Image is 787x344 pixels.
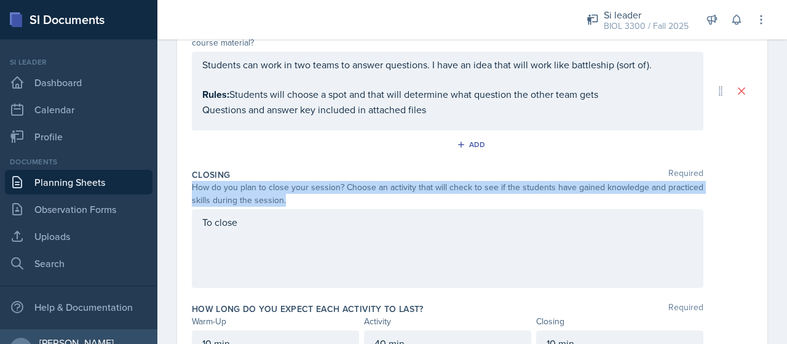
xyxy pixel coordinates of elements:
a: Profile [5,124,152,149]
div: Warm-Up [192,315,359,328]
button: Add [453,135,492,154]
span: Required [668,169,703,181]
a: Observation Forms [5,197,152,222]
a: Calendar [5,97,152,122]
label: How long do you expect each activity to last? [192,303,424,315]
div: How do you plan to close your session? Choose an activity that will check to see if the students ... [192,181,703,207]
p: Students can work in two teams to answer questions. I have an idea that will work like battleship... [202,57,693,72]
label: Closing [192,169,230,181]
a: Search [5,251,152,276]
p: Students will choose a spot and that will determine what question the other team gets [202,87,693,102]
p: To close [202,215,693,230]
a: Uploads [5,224,152,249]
div: Si leader [604,7,689,22]
p: Questions and answer key included in attached files [202,102,693,117]
a: Planning Sheets [5,170,152,194]
div: Closing [536,315,703,328]
div: Activity [364,315,531,328]
a: Dashboard [5,70,152,95]
div: Help & Documentation [5,295,152,319]
span: Required [668,303,703,315]
div: Documents [5,156,152,167]
div: Si leader [5,57,152,68]
div: BIOL 3300 / Fall 2025 [604,20,689,33]
div: Add [459,140,486,150]
strong: Rules: [202,87,229,102]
